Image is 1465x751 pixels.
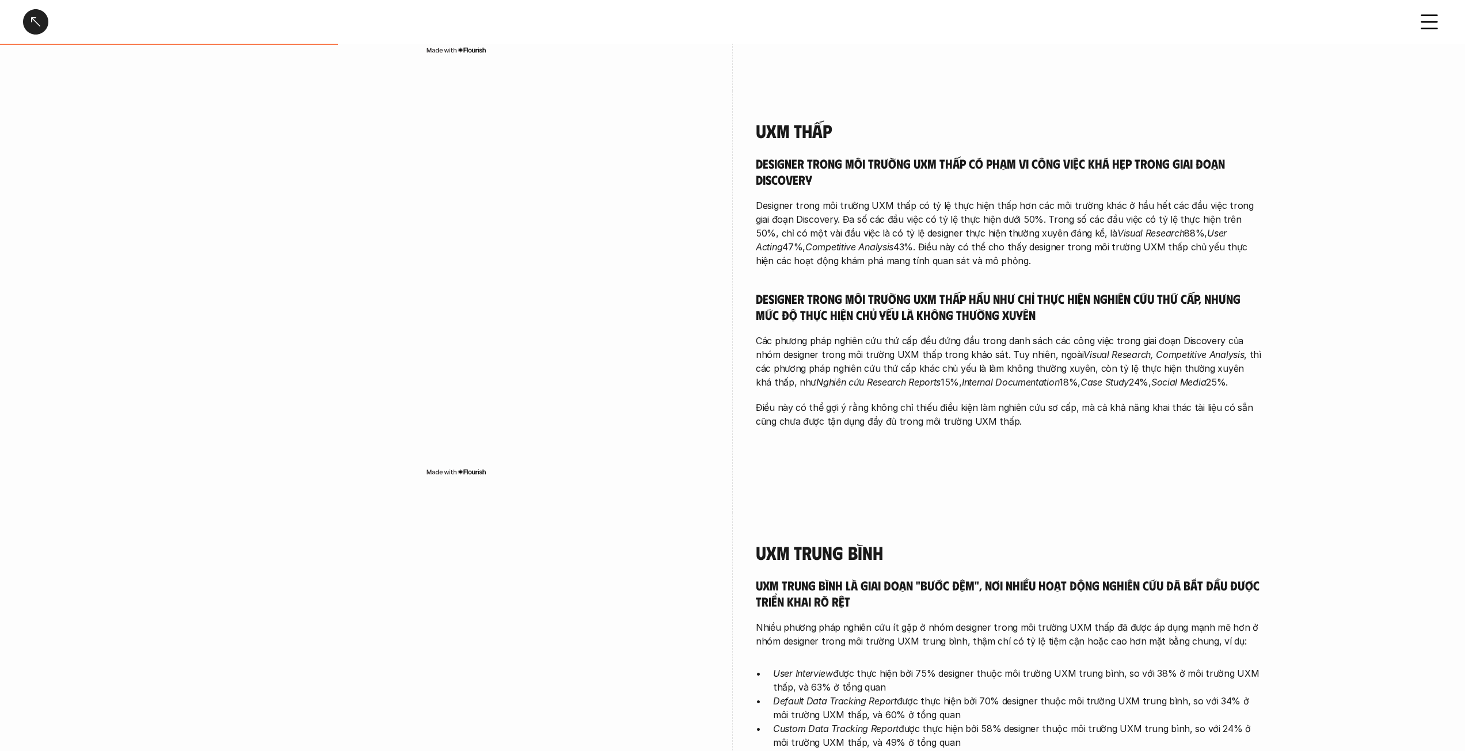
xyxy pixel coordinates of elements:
em: Internal Documentation [962,376,1059,388]
img: Made with Flourish [426,45,486,55]
p: được thực hiện bởi 75% designer thuộc môi trường UXM trung bình, so với 38% ở môi trường UXM thấp... [773,666,1262,694]
em: Visual Research, Competitive Analysis [1083,349,1244,360]
em: Nghiên cứu Research Reports [816,376,941,388]
p: được thực hiện bởi 70% designer thuộc môi trường UXM trung bình, so với 34% ở môi trường UXM thấp... [773,694,1262,722]
h4: UXM thấp [756,120,1262,142]
p: Các phương pháp nghiên cứu thứ cấp đều đứng đầu trong danh sách các công việc trong giai đoạn Dis... [756,334,1262,389]
p: Nhiều phương pháp nghiên cứu ít gặp ở nhóm designer trong môi trường UXM thấp đã được áp dụng mạn... [756,620,1262,648]
img: Made with Flourish [426,467,486,476]
em: Default Data Tracking Report [773,695,897,707]
iframe: Interactive or visual content [203,120,710,465]
h5: Designer trong môi trường UXM thấp hầu như chỉ thực hiện nghiên cứu thứ cấp, nhưng mức độ thực hi... [756,291,1262,322]
em: Competitive Analysis [805,241,893,253]
h5: Designer trong môi trường UXM thấp có phạm vi công việc khá hẹp trong giai đoạn Discovery [756,155,1262,187]
h4: UXM trung bình [756,542,1262,563]
em: Visual Research [1117,227,1185,239]
h5: UXM trung bình là giai đoạn "bước đệm", nơi nhiều hoạt động nghiên cứu đã bắt đầu được triển khai... [756,577,1262,609]
em: User Interview [773,668,833,679]
p: Designer trong môi trường UXM thấp có tỷ lệ thực hiện thấp hơn các môi trường khác ở hầu hết các ... [756,199,1262,268]
em: Custom Data Tracking Report [773,723,899,734]
em: Case Study [1080,376,1129,388]
em: Social Media [1151,376,1206,388]
p: Điều này có thể gợi ý rằng không chỉ thiếu điều kiện làm nghiên cứu sơ cấp, mà cả khả năng khai t... [756,401,1262,428]
p: được thực hiện bởi 58% designer thuộc môi trường UXM trung bình, so với 24% ở môi trường UXM thấp... [773,722,1262,749]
